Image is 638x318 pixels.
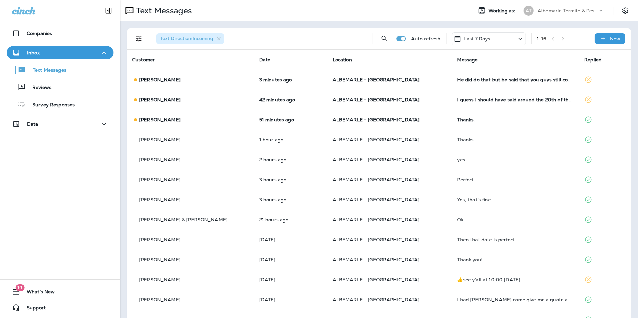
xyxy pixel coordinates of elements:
span: ALBEMARLE - [GEOGRAPHIC_DATA] [333,277,420,283]
span: ALBEMARLE - [GEOGRAPHIC_DATA] [333,297,420,303]
p: Sep 9, 2025 01:39 PM [259,297,322,302]
span: Message [457,57,477,63]
span: ALBEMARLE - [GEOGRAPHIC_DATA] [333,217,420,223]
p: [PERSON_NAME] [139,297,181,302]
button: Collapse Sidebar [99,4,118,17]
span: ALBEMARLE - [GEOGRAPHIC_DATA] [333,117,420,123]
span: ALBEMARLE - [GEOGRAPHIC_DATA] [333,157,420,163]
p: Auto refresh [411,36,441,41]
p: Reviews [26,85,51,91]
span: 19 [15,284,24,291]
div: Thank you! [457,257,574,262]
p: Text Messages [26,67,66,74]
span: Working as: [489,8,517,14]
p: [PERSON_NAME] [139,157,181,162]
p: [PERSON_NAME] [139,177,181,182]
div: Text Direction:Incoming [156,33,224,44]
span: Location [333,57,352,63]
div: Then that date is perfect [457,237,574,242]
button: Search Messages [378,32,391,45]
p: Sep 9, 2025 02:33 PM [259,237,322,242]
p: [PERSON_NAME] [139,197,181,202]
div: I guess I should have said around the 20th of the month. Because that's when I said I would be ba... [457,97,574,102]
p: [PERSON_NAME] [139,97,181,102]
p: Text Messages [133,6,192,16]
div: Yes, that's fine [457,197,574,202]
div: AT [524,6,534,16]
button: Survey Responses [7,97,113,111]
p: Data [27,121,38,127]
p: [PERSON_NAME] [139,137,181,142]
p: Survey Responses [26,102,75,108]
div: Perfect [457,177,574,182]
span: ALBEMARLE - [GEOGRAPHIC_DATA] [333,237,420,243]
div: Ok [457,217,574,222]
p: Sep 12, 2025 10:48 AM [259,117,322,122]
p: Last 7 Days [464,36,491,41]
button: Data [7,117,113,131]
span: ALBEMARLE - [GEOGRAPHIC_DATA] [333,257,420,263]
p: Sep 9, 2025 02:04 PM [259,277,322,282]
button: Reviews [7,80,113,94]
p: Sep 12, 2025 10:00 AM [259,137,322,142]
span: Date [259,57,271,63]
span: What's New [20,289,55,297]
div: 1 - 16 [537,36,547,41]
span: Support [20,305,46,313]
div: He did do that but he said that you guys still couldn't guarantee my property even with -treatmen... [457,77,574,82]
div: Thanks. [457,137,574,142]
p: Sep 12, 2025 11:36 AM [259,77,322,82]
p: Sep 11, 2025 02:37 PM [259,217,322,222]
span: ALBEMARLE - [GEOGRAPHIC_DATA] [333,77,420,83]
p: Sep 9, 2025 02:31 PM [259,257,322,262]
span: ALBEMARLE - [GEOGRAPHIC_DATA] [333,197,420,203]
button: 19What's New [7,285,113,298]
p: [PERSON_NAME] [139,77,181,82]
p: Albemarle Termite & Pest Control [538,8,598,13]
button: Settings [619,5,631,17]
button: Companies [7,27,113,40]
p: Companies [27,31,52,36]
span: Text Direction : Incoming [160,35,213,41]
span: ALBEMARLE - [GEOGRAPHIC_DATA] [333,97,420,103]
p: Sep 12, 2025 10:57 AM [259,97,322,102]
button: Filters [132,32,145,45]
p: [PERSON_NAME] [139,237,181,242]
p: Sep 12, 2025 09:36 AM [259,157,322,162]
span: ALBEMARLE - [GEOGRAPHIC_DATA] [333,177,420,183]
button: Text Messages [7,63,113,77]
button: Inbox [7,46,113,59]
p: New [610,36,620,41]
p: [PERSON_NAME] & [PERSON_NAME] [139,217,228,222]
p: Sep 12, 2025 08:37 AM [259,177,322,182]
div: yes [457,157,574,162]
div: Thanks. [457,117,574,122]
div: I had Ashton Jordan come give me a quote and when I called him to say I wanted the service he nev... [457,297,574,302]
p: Sep 12, 2025 08:18 AM [259,197,322,202]
p: [PERSON_NAME] [139,117,181,122]
span: Replied [584,57,602,63]
p: Inbox [27,50,40,55]
p: [PERSON_NAME] [139,257,181,262]
div: 👍see y'all at 10:00 next Tuesday [457,277,574,282]
p: [PERSON_NAME] [139,277,181,282]
span: Customer [132,57,155,63]
span: ALBEMARLE - [GEOGRAPHIC_DATA] [333,137,420,143]
button: Support [7,301,113,314]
